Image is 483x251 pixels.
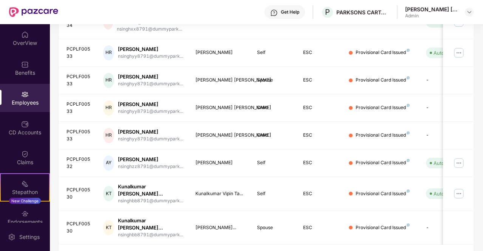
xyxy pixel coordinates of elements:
[21,31,29,38] img: svg+xml;base64,PHN2ZyBpZD0iSG9tZSIgeG1sbnM9Imh0dHA6Ly93d3cudzMub3JnLzIwMDAvc3ZnIiB3aWR0aD0iMjAiIG...
[195,77,245,84] div: [PERSON_NAME] [PERSON_NAME]
[336,9,389,16] div: PARKSONS CARTAMUNDI PVT LTD
[303,77,337,84] div: ESC
[303,159,337,166] div: ESC
[103,45,114,60] div: HR
[356,49,410,56] div: Provisional Card Issued
[420,94,474,122] td: -
[21,91,29,98] img: svg+xml;base64,PHN2ZyBpZD0iRW1wbG95ZWVzIiB4bWxucz0iaHR0cDovL3d3dy53My5vcmcvMjAwMC9zdmciIHdpZHRoPS...
[67,73,91,88] div: PCPLF00533
[405,6,458,13] div: [PERSON_NAME] [PERSON_NAME]
[420,211,474,245] td: -
[21,180,29,188] img: svg+xml;base64,PHN2ZyB4bWxucz0iaHR0cDovL3d3dy53My5vcmcvMjAwMC9zdmciIHdpZHRoPSIyMSIgaGVpZ2h0PSIyMC...
[453,188,465,200] img: manageButton
[407,49,410,52] img: svg+xml;base64,PHN2ZyB4bWxucz0iaHR0cDovL3d3dy53My5vcmcvMjAwMC9zdmciIHdpZHRoPSI4IiBoZWlnaHQ9IjgiIH...
[67,220,91,235] div: PCPLF00530
[9,198,41,204] div: New Challenge
[118,136,183,143] div: nsinghyy8791@dummypark...
[257,159,291,166] div: Self
[21,120,29,128] img: svg+xml;base64,PHN2ZyBpZD0iQ0RfQWNjb3VudHMiIGRhdGEtbmFtZT0iQ0QgQWNjb3VudHMiIHhtbG5zPSJodHRwOi8vd3...
[117,26,183,33] div: nsinghxx8791@dummypark...
[303,49,337,56] div: ESC
[67,101,91,115] div: PCPLF00533
[21,150,29,158] img: svg+xml;base64,PHN2ZyBpZD0iQ2xhaW0iIHhtbG5zPSJodHRwOi8vd3d3LnczLm9yZy8yMDAwL3N2ZyIgd2lkdGg9IjIwIi...
[118,73,183,80] div: [PERSON_NAME]
[405,13,458,19] div: Admin
[303,224,337,231] div: ESC
[420,122,474,149] td: -
[118,101,183,108] div: [PERSON_NAME]
[433,190,464,197] div: Auto Verified
[21,210,29,217] img: svg+xml;base64,PHN2ZyBpZD0iRW5kb3JzZW1lbnRzIiB4bWxucz0iaHR0cDovL3d3dy53My5vcmcvMjAwMC9zdmciIHdpZH...
[118,197,183,205] div: nsinghbb8791@dummypark...
[118,80,183,88] div: nsinghyy8791@dummypark...
[195,224,245,231] div: [PERSON_NAME]...
[420,67,474,94] td: -
[257,190,291,197] div: Self
[257,104,291,111] div: Child
[356,132,410,139] div: Provisional Card Issued
[257,132,291,139] div: Child
[195,49,245,56] div: [PERSON_NAME]
[407,223,410,226] img: svg+xml;base64,PHN2ZyB4bWxucz0iaHR0cDovL3d3dy53My5vcmcvMjAwMC9zdmciIHdpZHRoPSI4IiBoZWlnaHQ9IjgiIH...
[103,220,114,235] div: KT
[103,186,114,201] div: KT
[257,49,291,56] div: Self
[281,9,299,15] div: Get Help
[356,159,410,166] div: Provisional Card Issued
[433,49,464,57] div: Auto Verified
[407,131,410,134] img: svg+xml;base64,PHN2ZyB4bWxucz0iaHR0cDovL3d3dy53My5vcmcvMjAwMC9zdmciIHdpZHRoPSI4IiBoZWlnaHQ9IjgiIH...
[325,8,330,17] span: P
[118,163,183,170] div: nsinghzz8791@dummypark...
[270,9,278,17] img: svg+xml;base64,PHN2ZyBpZD0iSGVscC0zMngzMiIgeG1sbnM9Imh0dHA6Ly93d3cudzMub3JnLzIwMDAvc3ZnIiB3aWR0aD...
[67,46,91,60] div: PCPLF00533
[407,104,410,107] img: svg+xml;base64,PHN2ZyB4bWxucz0iaHR0cDovL3d3dy53My5vcmcvMjAwMC9zdmciIHdpZHRoPSI4IiBoZWlnaHQ9IjgiIH...
[257,224,291,231] div: Spouse
[407,159,410,162] img: svg+xml;base64,PHN2ZyB4bWxucz0iaHR0cDovL3d3dy53My5vcmcvMjAwMC9zdmciIHdpZHRoPSI4IiBoZWlnaHQ9IjgiIH...
[118,231,183,239] div: nsinghbb8791@dummypark...
[195,190,245,197] div: Kunalkumar Vipin Ta...
[356,224,410,231] div: Provisional Card Issued
[103,156,114,171] div: AY
[195,104,245,111] div: [PERSON_NAME] [PERSON_NAME]
[356,104,410,111] div: Provisional Card Issued
[407,189,410,192] img: svg+xml;base64,PHN2ZyB4bWxucz0iaHR0cDovL3d3dy53My5vcmcvMjAwMC9zdmciIHdpZHRoPSI4IiBoZWlnaHQ9IjgiIH...
[356,77,410,84] div: Provisional Card Issued
[17,233,42,241] div: Settings
[103,128,114,143] div: HR
[433,159,464,167] div: Auto Verified
[118,53,183,60] div: nsinghyy8791@dummypark...
[118,108,183,115] div: nsinghyy8791@dummypark...
[257,77,291,84] div: Spouse
[118,128,183,136] div: [PERSON_NAME]
[67,128,91,143] div: PCPLF00533
[195,132,245,139] div: [PERSON_NAME] [PERSON_NAME]
[303,190,337,197] div: ESC
[407,76,410,79] img: svg+xml;base64,PHN2ZyB4bWxucz0iaHR0cDovL3d3dy53My5vcmcvMjAwMC9zdmciIHdpZHRoPSI4IiBoZWlnaHQ9IjgiIH...
[8,233,15,241] img: svg+xml;base64,PHN2ZyBpZD0iU2V0dGluZy0yMHgyMCIgeG1sbnM9Imh0dHA6Ly93d3cudzMub3JnLzIwMDAvc3ZnIiB3aW...
[103,73,114,88] div: HR
[356,190,410,197] div: Provisional Card Issued
[453,157,465,169] img: manageButton
[303,104,337,111] div: ESC
[118,217,183,231] div: Kunalkumar [PERSON_NAME]...
[195,159,245,166] div: [PERSON_NAME]
[303,132,337,139] div: ESC
[118,183,183,197] div: Kunalkumar [PERSON_NAME]...
[453,47,465,59] img: manageButton
[118,46,183,53] div: [PERSON_NAME]
[67,156,91,170] div: PCPLF00532
[118,156,183,163] div: [PERSON_NAME]
[103,100,114,115] div: HR
[9,7,58,17] img: New Pazcare Logo
[466,9,472,15] img: svg+xml;base64,PHN2ZyBpZD0iRHJvcGRvd24tMzJ4MzIiIHhtbG5zPSJodHRwOi8vd3d3LnczLm9yZy8yMDAwL3N2ZyIgd2...
[21,61,29,68] img: svg+xml;base64,PHN2ZyBpZD0iQmVuZWZpdHMiIHhtbG5zPSJodHRwOi8vd3d3LnczLm9yZy8yMDAwL3N2ZyIgd2lkdGg9Ij...
[67,186,91,201] div: PCPLF00530
[1,188,49,196] div: Stepathon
